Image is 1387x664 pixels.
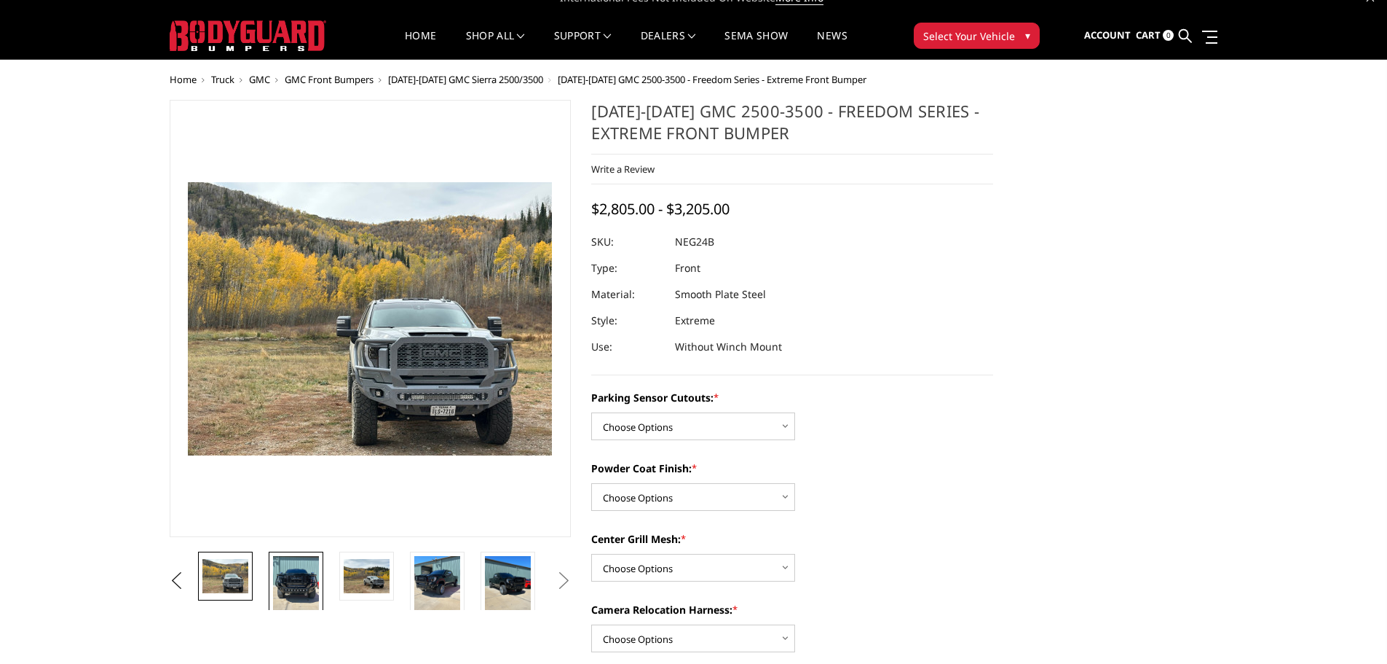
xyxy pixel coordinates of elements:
span: Select Your Vehicle [923,28,1015,44]
dt: Material: [591,281,664,308]
dt: Style: [591,308,664,334]
a: Cart 0 [1136,16,1174,55]
a: 2024-2025 GMC 2500-3500 - Freedom Series - Extreme Front Bumper [170,100,572,537]
dd: Smooth Plate Steel [675,281,766,308]
a: Home [170,73,197,86]
button: Previous [166,570,188,592]
label: Center Grill Mesh: [591,531,993,547]
img: 2024-2025 GMC 2500-3500 - Freedom Series - Extreme Front Bumper [202,559,248,593]
dd: Front [675,255,700,281]
a: GMC Front Bumpers [285,73,374,86]
button: Next [553,570,574,592]
a: GMC [249,73,270,86]
button: Select Your Vehicle [914,23,1040,49]
dt: Type: [591,255,664,281]
label: Parking Sensor Cutouts: [591,390,993,405]
a: Account [1084,16,1131,55]
img: 2024-2025 GMC 2500-3500 - Freedom Series - Extreme Front Bumper [414,556,460,617]
span: Account [1084,28,1131,42]
dd: NEG24B [675,229,714,255]
h1: [DATE]-[DATE] GMC 2500-3500 - Freedom Series - Extreme Front Bumper [591,100,993,155]
span: [DATE]-[DATE] GMC 2500-3500 - Freedom Series - Extreme Front Bumper [558,73,866,86]
a: Support [554,31,612,59]
a: shop all [466,31,525,59]
img: BODYGUARD BUMPERS [170,20,326,51]
span: ▾ [1025,28,1030,43]
dt: Use: [591,334,664,360]
a: Truck [211,73,234,86]
span: $2,805.00 - $3,205.00 [591,199,730,219]
dd: Extreme [675,308,715,334]
span: Cart [1136,28,1161,42]
a: Dealers [641,31,696,59]
span: 0 [1163,30,1174,41]
img: 2024-2025 GMC 2500-3500 - Freedom Series - Extreme Front Bumper [485,556,531,617]
img: 2024-2025 GMC 2500-3500 - Freedom Series - Extreme Front Bumper [344,559,390,593]
a: News [817,31,847,59]
dt: SKU: [591,229,664,255]
a: Home [405,31,436,59]
a: Write a Review [591,163,655,176]
a: SEMA Show [724,31,788,59]
label: Powder Coat Finish: [591,461,993,476]
label: Camera Relocation Harness: [591,602,993,617]
img: 2024-2025 GMC 2500-3500 - Freedom Series - Extreme Front Bumper [273,556,319,617]
a: [DATE]-[DATE] GMC Sierra 2500/3500 [388,73,543,86]
dd: Without Winch Mount [675,334,782,360]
